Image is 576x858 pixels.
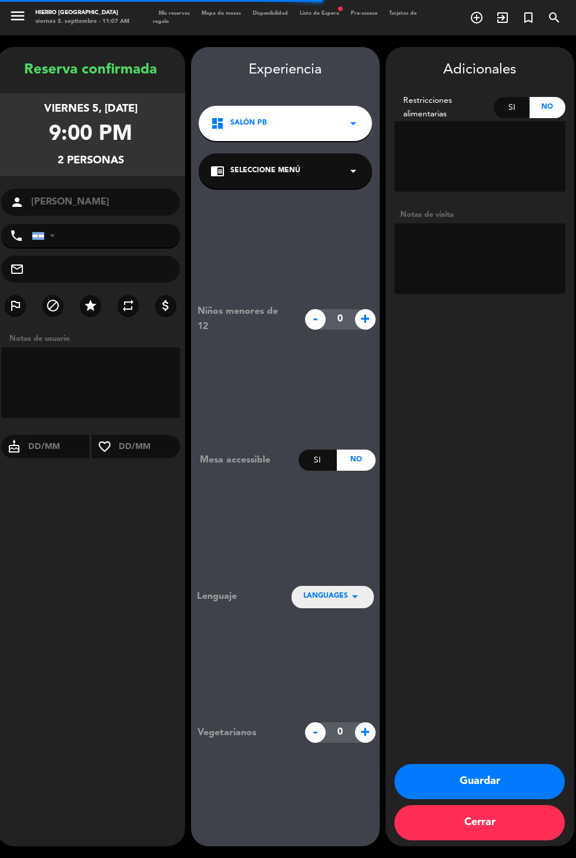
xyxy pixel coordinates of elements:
[9,7,26,28] button: menu
[394,59,565,82] div: Adicionales
[345,11,383,16] span: Pre-acceso
[32,224,59,247] div: Argentina: +54
[1,440,27,454] i: cake
[303,591,348,602] span: LANGUAGES
[355,309,376,330] span: +
[394,94,494,121] div: Restricciones alimentarias
[35,9,129,18] div: Hierro [GEOGRAPHIC_DATA]
[10,195,24,209] i: person
[197,589,272,604] div: Lenguaje
[394,805,565,840] button: Cerrar
[44,100,138,118] div: viernes 5, [DATE]
[337,5,344,12] span: fiber_manual_record
[394,209,565,221] div: Notas de visita
[230,165,300,177] span: Seleccione Menú
[494,97,530,118] div: Si
[294,11,345,16] span: Lista de Espera
[394,764,565,799] button: Guardar
[191,59,380,82] div: Experiencia
[346,164,360,178] i: arrow_drop_down
[547,11,561,25] i: search
[49,118,132,152] div: 9:00 PM
[210,164,225,178] i: chrome_reader_mode
[299,450,337,471] div: Si
[247,11,294,16] span: Disponibilidad
[337,450,375,471] div: No
[4,333,185,345] div: Notas de usuario
[153,11,196,16] span: Mis reservas
[58,152,124,169] div: 2 personas
[189,725,299,740] div: Vegetarianos
[118,440,180,454] input: DD/MM
[121,299,135,313] i: repeat
[191,453,299,468] div: Mesa accessible
[9,7,26,25] i: menu
[355,722,376,743] span: +
[159,299,173,313] i: attach_money
[210,116,225,130] i: dashboard
[348,589,362,604] i: arrow_drop_down
[83,299,98,313] i: star
[521,11,535,25] i: turned_in_not
[27,440,90,454] input: DD/MM
[470,11,484,25] i: add_circle_outline
[230,118,267,129] span: Salón PB
[92,440,118,454] i: favorite_border
[495,11,510,25] i: exit_to_app
[46,299,60,313] i: block
[9,229,24,243] i: phone
[35,18,129,26] div: viernes 5. septiembre - 11:07 AM
[189,304,299,334] div: Niños menores de 12
[8,299,22,313] i: outlined_flag
[305,722,326,743] span: -
[530,97,565,118] div: No
[346,116,360,130] i: arrow_drop_down
[305,309,326,330] span: -
[196,11,247,16] span: Mapa de mesas
[10,262,24,276] i: mail_outline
